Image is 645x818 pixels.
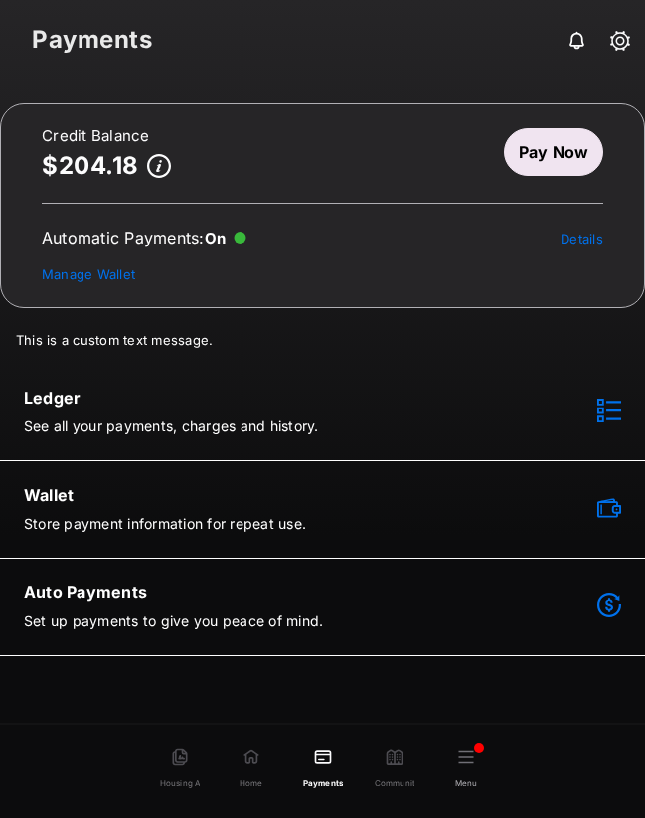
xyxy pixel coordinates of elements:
[205,229,227,247] span: On
[430,732,502,805] button: Menu
[375,767,414,789] span: Community
[24,415,532,436] p: See all your payments, charges and history.
[24,513,532,534] p: Store payment information for repeat use.
[42,152,139,179] p: $204.18
[359,732,430,806] a: Community
[287,732,359,806] a: Payments
[32,28,613,52] strong: Payments
[42,228,246,247] div: Automatic Payments :
[455,767,477,789] span: Menu
[240,767,263,789] span: Home
[42,266,135,282] a: Manage Wallet
[216,732,287,806] a: Home
[144,732,216,806] a: Housing Agreement Options
[160,767,200,789] span: Housing Agreement Options
[561,231,603,246] a: Details
[24,610,532,631] p: Set up payments to give you peace of mind.
[303,767,343,789] span: Payments
[42,128,171,144] h2: Credit Balance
